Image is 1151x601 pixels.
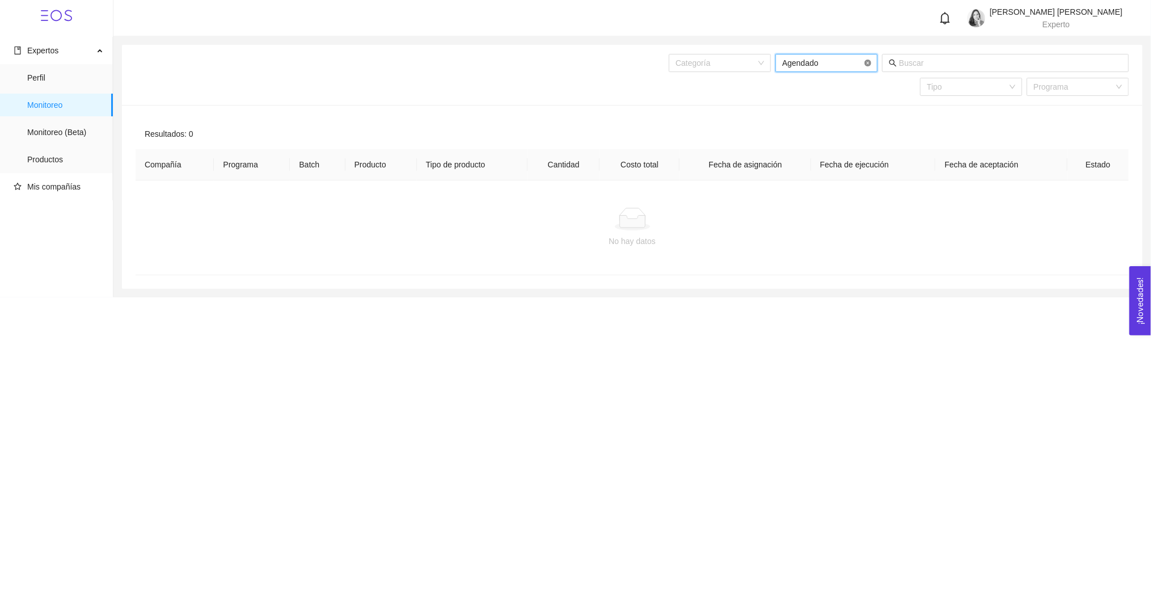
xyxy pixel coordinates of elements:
[417,149,528,180] th: Tipo de producto
[136,119,1129,149] div: Resultados: 0
[214,149,290,180] th: Programa
[145,235,1120,247] div: No hay datos
[782,54,871,72] span: Agendado
[27,121,104,144] span: Monitoreo (Beta)
[27,182,81,191] span: Mis compañías
[1129,266,1151,335] button: Open Feedback Widget
[27,66,104,89] span: Perfil
[899,57,1122,69] input: Buscar
[1068,149,1129,180] th: Estado
[889,59,897,67] span: search
[680,149,811,180] th: Fecha de asignación
[811,149,936,180] th: Fecha de ejecución
[990,7,1123,16] span: [PERSON_NAME] [PERSON_NAME]
[528,149,599,180] th: Cantidad
[14,183,22,191] span: star
[865,60,871,66] span: close-circle
[290,149,345,180] th: Batch
[27,94,104,116] span: Monitoreo
[14,47,22,54] span: book
[27,148,104,171] span: Productos
[27,46,58,55] span: Expertos
[967,9,985,27] img: 1686173812184-KPM_FOTO.png
[939,12,951,24] span: bell
[600,149,680,180] th: Costo total
[136,149,214,180] th: Compañía
[345,149,417,180] th: Producto
[1043,20,1070,29] span: Experto
[935,149,1067,180] th: Fecha de aceptación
